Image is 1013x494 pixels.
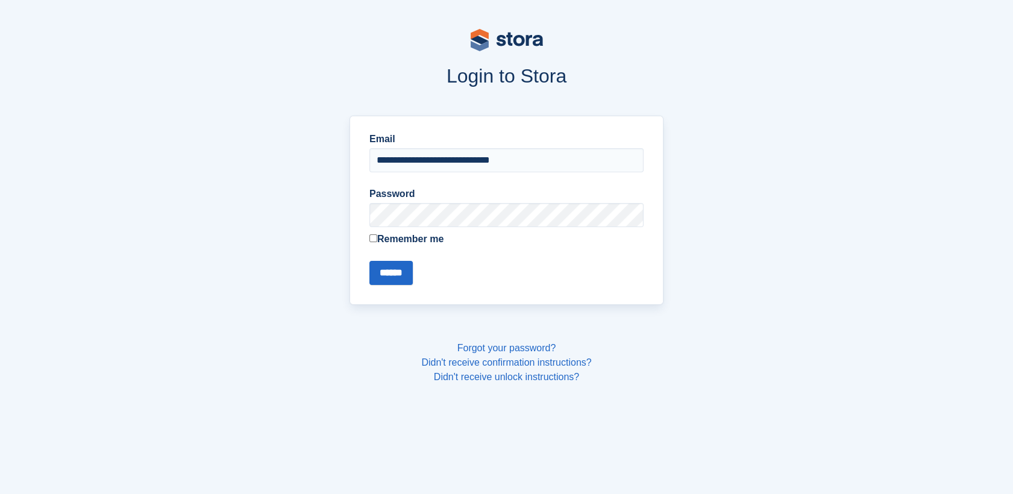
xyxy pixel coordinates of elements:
label: Email [369,132,644,146]
a: Forgot your password? [457,343,556,353]
h1: Login to Stora [120,65,894,87]
a: Didn't receive unlock instructions? [434,372,579,382]
input: Remember me [369,234,377,242]
label: Password [369,187,644,201]
a: Didn't receive confirmation instructions? [421,357,591,367]
label: Remember me [369,232,644,246]
img: stora-logo-53a41332b3708ae10de48c4981b4e9114cc0af31d8433b30ea865607fb682f29.svg [471,29,543,51]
